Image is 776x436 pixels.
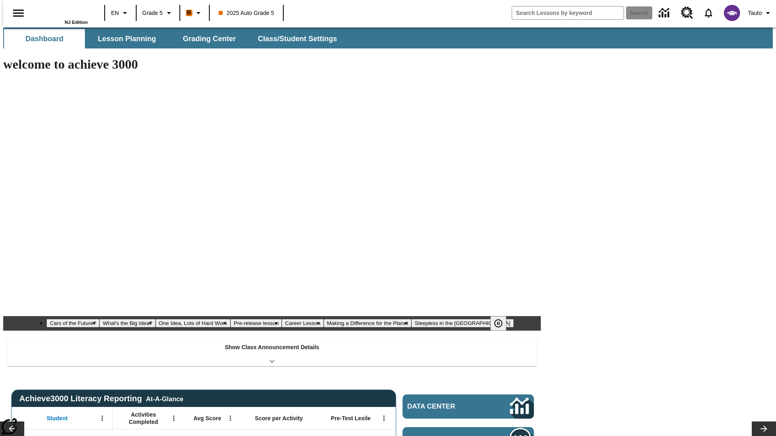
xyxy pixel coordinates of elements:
[654,2,676,24] a: Data Center
[108,6,133,20] button: Language: EN, Select a language
[411,319,514,327] button: Slide 7 Sleepless in the Animal Kingdom
[193,415,221,422] span: Avg Score
[490,316,515,331] div: Pause
[282,319,323,327] button: Slide 5 Career Lesson
[46,319,99,327] button: Slide 1 Cars of the Future?
[724,5,740,21] img: avatar image
[752,421,776,436] button: Lesson carousel, Next
[403,394,534,419] a: Data Center
[512,6,624,19] input: search field
[142,9,163,17] span: Grade 5
[407,402,483,411] span: Data Center
[169,29,250,48] button: Grading Center
[3,27,773,48] div: SubNavbar
[111,9,119,17] span: EN
[65,20,88,25] span: NJ Edition
[96,412,108,424] button: Open Menu
[35,3,88,25] div: Home
[331,415,371,422] span: Pre-Test Lexile
[86,29,167,48] button: Lesson Planning
[146,394,183,403] div: At-A-Glance
[3,29,344,48] div: SubNavbar
[745,6,776,20] button: Profile/Settings
[7,338,537,366] div: Show Class Announcement Details
[99,319,156,327] button: Slide 2 What's the Big Idea?
[251,29,344,48] button: Class/Student Settings
[748,9,762,17] span: Tauto
[156,319,230,327] button: Slide 3 One Idea, Lots of Hard Work
[35,4,88,20] a: Home
[676,2,698,24] a: Resource Center, Will open in new tab
[4,29,85,48] button: Dashboard
[219,9,274,17] span: 2025 Auto Grade 5
[46,415,67,422] span: Student
[168,412,180,424] button: Open Menu
[225,343,319,352] p: Show Class Announcement Details
[324,319,411,327] button: Slide 6 Making a Difference for the Planet
[255,415,303,422] span: Score per Activity
[490,316,506,331] button: Pause
[698,2,719,23] a: Notifications
[139,6,177,20] button: Grade: Grade 5, Select a grade
[19,394,183,403] span: Achieve3000 Literacy Reporting
[6,1,30,25] button: Open side menu
[378,412,390,424] button: Open Menu
[3,57,541,72] h1: welcome to achieve 3000
[187,8,191,18] span: B
[230,319,282,327] button: Slide 4 Pre-release lesson
[719,2,745,23] button: Select a new avatar
[224,412,236,424] button: Open Menu
[183,6,207,20] button: Boost Class color is orange. Change class color
[117,411,170,426] span: Activities Completed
